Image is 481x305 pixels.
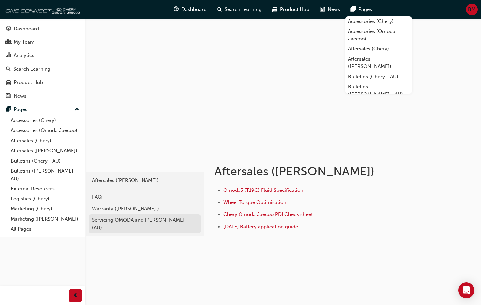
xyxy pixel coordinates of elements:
[89,191,201,203] a: FAQ
[92,193,198,201] div: FAQ
[14,106,27,113] div: Pages
[345,82,412,99] a: Bulletins ([PERSON_NAME] - AU)
[217,5,222,14] span: search-icon
[14,92,26,100] div: News
[3,103,82,115] button: Pages
[466,4,478,15] button: BM
[468,6,476,13] span: BM
[280,6,309,13] span: Product Hub
[345,26,412,44] a: Accessories (Omoda Jaecoo)
[14,79,43,86] div: Product Hub
[351,5,356,14] span: pages-icon
[8,204,82,214] a: Marketing (Chery)
[8,166,82,184] a: Bulletins ([PERSON_NAME] - AU)
[272,5,277,14] span: car-icon
[8,115,82,126] a: Accessories (Chery)
[14,52,34,59] div: Analytics
[3,3,80,16] img: oneconnect
[89,203,201,215] a: Warranty ([PERSON_NAME] )
[223,199,286,205] a: Wheel Torque Optimisation
[73,292,78,300] span: prev-icon
[8,146,82,156] a: Aftersales ([PERSON_NAME])
[358,6,372,13] span: Pages
[168,3,212,16] a: guage-iconDashboard
[320,5,325,14] span: news-icon
[92,177,198,184] div: Aftersales ([PERSON_NAME])
[315,3,345,16] a: news-iconNews
[267,3,315,16] a: car-iconProduct Hub
[89,175,201,186] a: Aftersales ([PERSON_NAME])
[89,214,201,233] a: Servicing OMODA and [PERSON_NAME]- (AU)
[181,6,207,13] span: Dashboard
[3,36,82,48] a: My Team
[8,136,82,146] a: Aftersales (Chery)
[8,156,82,166] a: Bulletins (Chery - AU)
[223,211,313,217] a: Chery Omoda Jaecoo PDI Check sheet
[6,39,11,45] span: people-icon
[6,66,11,72] span: search-icon
[3,90,82,102] a: News
[8,194,82,204] a: Logistics (Chery)
[6,107,11,113] span: pages-icon
[3,23,82,35] a: Dashboard
[214,164,431,179] h1: Aftersales ([PERSON_NAME])
[174,5,179,14] span: guage-icon
[8,224,82,234] a: All Pages
[8,125,82,136] a: Accessories (Omoda Jaecoo)
[6,53,11,59] span: chart-icon
[6,80,11,86] span: car-icon
[8,184,82,194] a: External Resources
[6,26,11,32] span: guage-icon
[92,216,198,231] div: Servicing OMODA and [PERSON_NAME]- (AU)
[14,25,39,33] div: Dashboard
[6,93,11,99] span: news-icon
[92,205,198,213] div: Warranty ([PERSON_NAME] )
[212,3,267,16] a: search-iconSearch Learning
[13,65,50,73] div: Search Learning
[75,105,79,114] span: up-icon
[345,16,412,27] a: Accessories (Chery)
[458,282,474,298] div: Open Intercom Messenger
[345,72,412,82] a: Bulletins (Chery - AU)
[14,38,35,46] div: My Team
[8,214,82,224] a: Marketing ([PERSON_NAME])
[345,3,377,16] a: pages-iconPages
[3,49,82,62] a: Analytics
[3,21,82,103] button: DashboardMy TeamAnalyticsSearch LearningProduct HubNews
[3,63,82,75] a: Search Learning
[345,44,412,54] a: Aftersales (Chery)
[328,6,340,13] span: News
[223,187,303,193] a: Omoda5 (T19C) Fluid Specification
[3,76,82,89] a: Product Hub
[345,54,412,72] a: Aftersales ([PERSON_NAME])
[223,224,298,230] a: [DATE] Battery application guide
[225,6,262,13] span: Search Learning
